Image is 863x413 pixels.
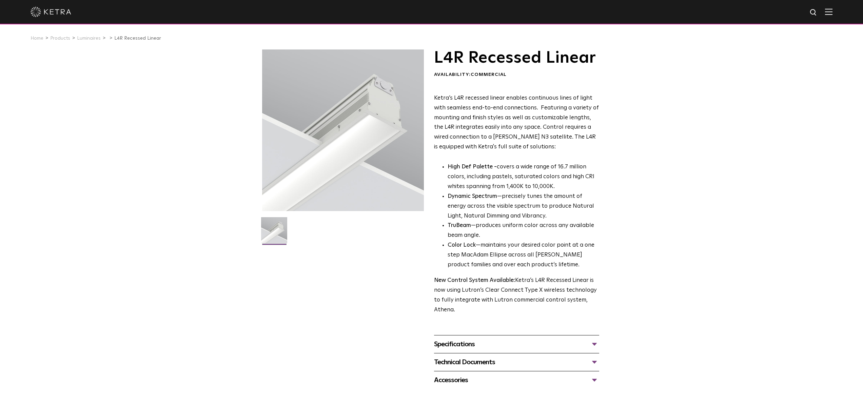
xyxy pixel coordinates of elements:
li: —produces uniform color across any available beam angle. [448,221,599,241]
a: Home [31,36,43,41]
img: ketra-logo-2019-white [31,7,71,17]
a: Luminaires [77,36,101,41]
p: covers a wide range of 16.7 million colors, including pastels, saturated colors and high CRI whit... [448,162,599,192]
a: L4R Recessed Linear [114,36,161,41]
span: Commercial [471,72,507,77]
p: Ketra’s L4R recessed linear enables continuous lines of light with seamless end-to-end connection... [434,94,599,152]
strong: Dynamic Spectrum [448,193,497,199]
img: search icon [809,8,818,17]
h1: L4R Recessed Linear [434,49,599,66]
strong: TruBeam [448,223,471,228]
li: —maintains your desired color point at a one step MacAdam Ellipse across all [PERSON_NAME] produc... [448,241,599,270]
a: Products [50,36,70,41]
strong: Color Lock [448,242,476,248]
li: —precisely tunes the amount of energy across the visible spectrum to produce Natural Light, Natur... [448,192,599,221]
p: Ketra’s L4R Recessed Linear is now using Lutron’s Clear Connect Type X wireless technology to ful... [434,276,599,315]
img: Hamburger%20Nav.svg [825,8,832,15]
img: L4R-2021-Web-Square [261,217,287,248]
div: Specifications [434,339,599,350]
div: Availability: [434,71,599,78]
strong: High Def Palette - [448,164,497,170]
strong: New Control System Available: [434,277,515,283]
div: Technical Documents [434,357,599,368]
div: Accessories [434,375,599,386]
